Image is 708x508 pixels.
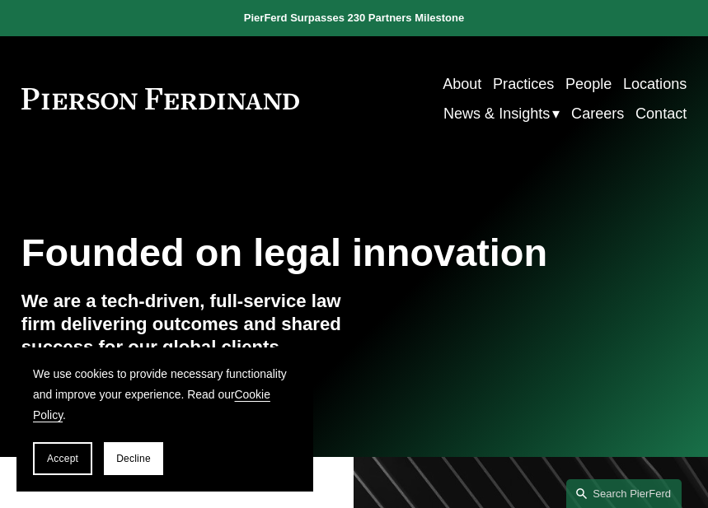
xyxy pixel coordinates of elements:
a: Practices [493,69,554,99]
section: Cookie banner [16,347,313,492]
span: News & Insights [443,100,550,128]
a: Search this site [566,479,682,508]
span: Decline [116,453,151,464]
p: We use cookies to provide necessary functionality and improve your experience. Read our . [33,364,297,426]
h1: Founded on legal innovation [21,231,576,276]
button: Accept [33,442,92,475]
a: Careers [571,99,624,128]
span: Accept [47,453,78,464]
a: About [443,69,481,99]
a: folder dropdown [443,99,560,128]
a: Locations [623,69,687,99]
h4: We are a tech-driven, full-service law firm delivering outcomes and shared success for our global... [21,290,354,359]
a: Contact [635,99,687,128]
a: People [565,69,612,99]
a: Cookie Policy [33,388,270,422]
button: Decline [104,442,163,475]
